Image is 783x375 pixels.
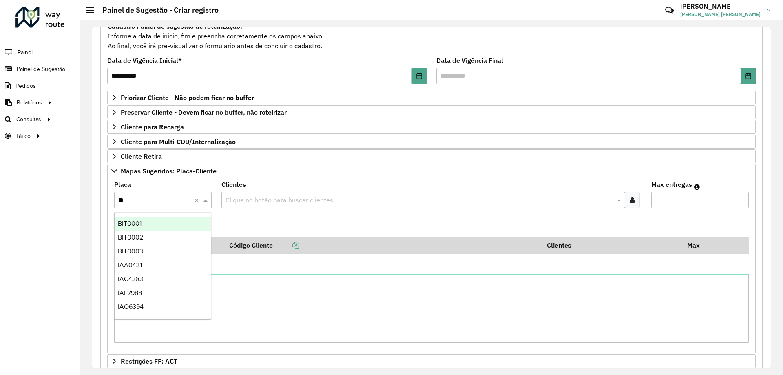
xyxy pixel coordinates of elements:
[107,178,756,354] div: Mapas Sugeridos: Placa-Cliente
[107,21,756,51] div: Informe a data de inicio, fim e preencha corretamente os campos abaixo. Ao final, você irá pré-vi...
[680,2,761,10] h3: [PERSON_NAME]
[107,120,756,134] a: Cliente para Recarga
[114,212,211,320] ng-dropdown-panel: Options list
[542,237,681,254] th: Clientes
[114,180,131,189] label: Placa
[17,65,65,73] span: Painel de Sugestão
[412,68,427,84] button: Choose Date
[121,94,254,101] span: Priorizar Cliente - Não podem ficar no buffer
[15,82,36,90] span: Pedidos
[118,234,143,241] span: BIT0002
[16,115,41,124] span: Consultas
[224,237,542,254] th: Código Cliente
[107,135,756,149] a: Cliente para Multi-CDD/Internalização
[741,68,756,84] button: Choose Date
[661,2,678,19] a: Contato Rápido
[651,180,692,189] label: Max entregas
[694,184,700,190] em: Máximo de clientes que serão colocados na mesma rota com os clientes informados
[18,48,33,57] span: Painel
[121,153,162,160] span: Cliente Retira
[107,164,756,178] a: Mapas Sugeridos: Placa-Cliente
[221,180,246,189] label: Clientes
[107,149,756,163] a: Cliente Retira
[15,132,31,140] span: Tático
[680,11,761,18] span: [PERSON_NAME] [PERSON_NAME]
[121,124,184,130] span: Cliente para Recarga
[118,289,142,296] span: IAE7988
[118,275,143,282] span: IAC4383
[108,22,242,30] strong: Cadastro Painel de sugestão de roteirização:
[118,220,142,227] span: BIT0001
[118,248,143,255] span: BIT0003
[121,168,217,174] span: Mapas Sugeridos: Placa-Cliente
[17,98,42,107] span: Relatórios
[121,109,287,115] span: Preservar Cliente - Devem ficar no buffer, não roteirizar
[436,55,503,65] label: Data de Vigência Final
[681,237,714,254] th: Max
[107,354,756,368] a: Restrições FF: ACT
[94,6,219,15] h2: Painel de Sugestão - Criar registro
[121,358,177,364] span: Restrições FF: ACT
[107,91,756,104] a: Priorizar Cliente - Não podem ficar no buffer
[121,138,236,145] span: Cliente para Multi-CDD/Internalização
[118,303,144,310] span: IAO6394
[273,241,299,249] a: Copiar
[107,55,182,65] label: Data de Vigência Inicial
[107,105,756,119] a: Preservar Cliente - Devem ficar no buffer, não roteirizar
[118,262,142,268] span: IAA0431
[195,195,201,205] span: Clear all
